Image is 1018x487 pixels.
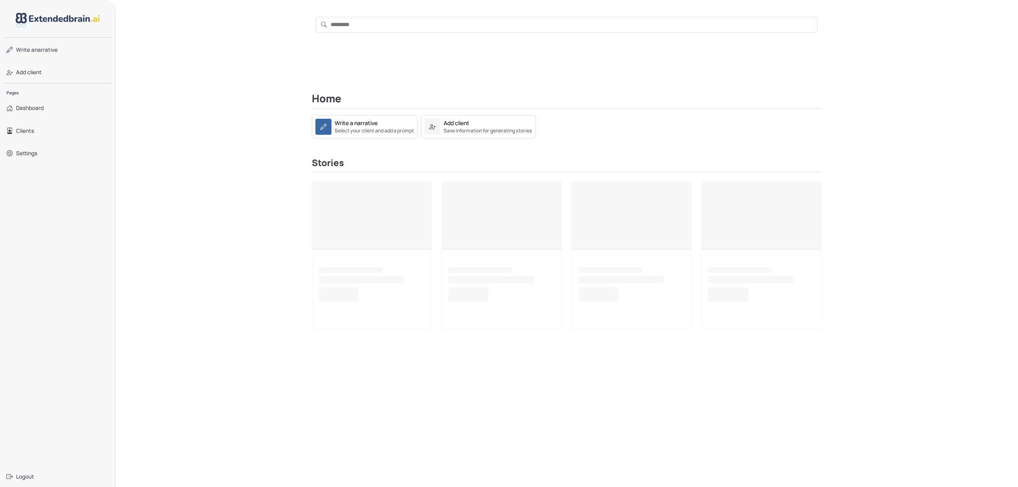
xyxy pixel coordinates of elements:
[335,119,378,127] div: Write a narrative
[16,473,34,481] span: Logout
[335,127,414,134] small: Select your client and add a prompt
[312,115,418,138] a: Write a narrativeSelect your client and add a prompt
[16,46,34,53] span: Write a
[444,127,532,134] small: Save information for generating stories
[16,46,58,54] span: narrative
[16,127,34,135] span: Clients
[444,119,469,127] div: Add client
[16,104,44,112] span: Dashboard
[312,122,418,130] a: Write a narrativeSelect your client and add a prompt
[312,158,822,172] h3: Stories
[16,149,37,157] span: Settings
[312,93,822,109] h2: Home
[16,68,42,76] span: Add client
[421,122,536,130] a: Add clientSave information for generating stories
[16,13,100,28] img: logo
[421,115,536,138] a: Add clientSave information for generating stories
